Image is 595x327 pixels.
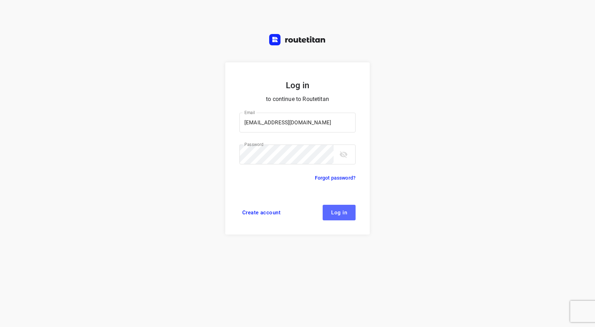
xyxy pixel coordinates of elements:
span: Log in [331,210,347,215]
span: Create account [242,210,280,215]
img: Routetitan [269,34,326,45]
button: Log in [323,205,356,220]
p: to continue to Routetitan [239,94,356,104]
a: Forgot password? [315,174,356,182]
button: toggle password visibility [336,147,351,162]
a: Routetitan [269,34,326,47]
h5: Log in [239,79,356,91]
a: Create account [239,205,283,220]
